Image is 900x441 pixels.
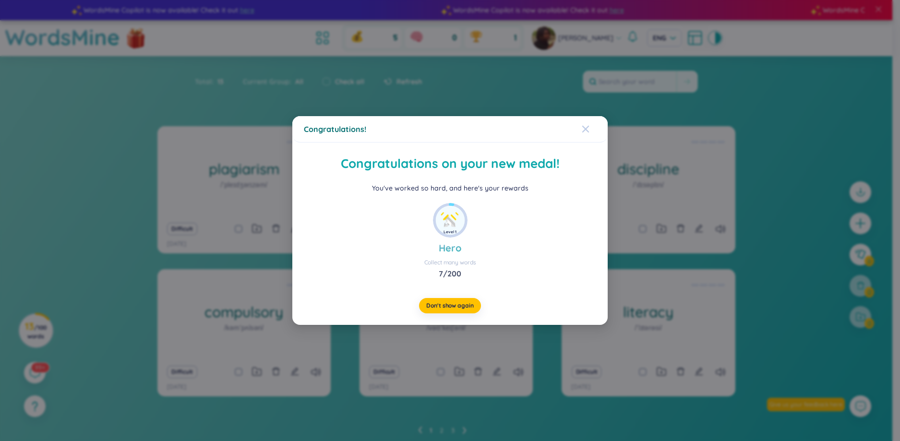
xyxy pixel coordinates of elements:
button: Close [582,116,608,142]
img: achie_new_word.png [436,206,465,235]
button: Don't show again [419,298,480,313]
span: Don't show again [426,302,473,310]
div: You've worked so hard, and here's your rewards [323,183,576,193]
span: 7 [439,269,443,278]
div: Level 1 [444,229,456,235]
div: Congratulations on your new medal! [304,154,596,174]
div: Collect many words [424,259,476,266]
div: Hero [424,241,476,255]
div: / 200 [424,268,476,279]
div: Congratulations! [304,124,596,134]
